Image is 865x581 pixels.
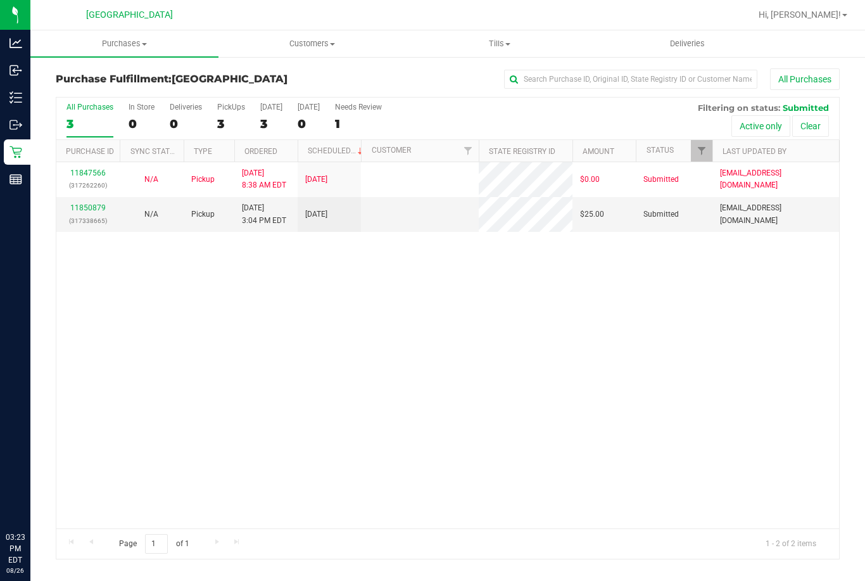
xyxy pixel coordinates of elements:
span: Pickup [191,174,215,186]
span: [EMAIL_ADDRESS][DOMAIN_NAME] [720,202,832,226]
div: [DATE] [260,103,282,112]
a: Scheduled [308,146,365,155]
a: Filter [691,140,712,162]
inline-svg: Reports [9,173,22,186]
a: Amount [583,147,614,156]
span: Not Applicable [144,210,158,219]
span: Tills [407,38,593,49]
div: 0 [170,117,202,131]
p: (317338665) [64,215,112,227]
inline-svg: Analytics [9,37,22,49]
span: [DATE] [305,208,327,220]
iframe: Resource center [13,480,51,518]
span: Submitted [643,174,679,186]
a: Sync Status [130,147,179,156]
a: Ordered [244,147,277,156]
span: $25.00 [580,208,604,220]
a: Customer [372,146,411,155]
a: Deliveries [594,30,782,57]
div: Deliveries [170,103,202,112]
p: (317262260) [64,179,112,191]
div: 3 [260,117,282,131]
span: [DATE] 3:04 PM EDT [242,202,286,226]
a: Tills [406,30,594,57]
div: [DATE] [298,103,320,112]
a: 11847566 [70,169,106,177]
a: Purchase ID [66,147,114,156]
input: Search Purchase ID, Original ID, State Registry ID or Customer Name... [504,70,757,89]
div: PickUps [217,103,245,112]
a: State Registry ID [489,147,555,156]
inline-svg: Inventory [9,91,22,104]
span: [GEOGRAPHIC_DATA] [86,10,173,20]
button: All Purchases [770,68,840,90]
span: [GEOGRAPHIC_DATA] [172,73,287,85]
span: Page of 1 [108,534,199,554]
div: 3 [66,117,113,131]
button: N/A [144,174,158,186]
span: [DATE] [305,174,327,186]
input: 1 [145,534,168,554]
button: Active only [731,115,790,137]
div: 0 [298,117,320,131]
a: Filter [457,140,478,162]
span: [DATE] 8:38 AM EDT [242,167,286,191]
button: N/A [144,208,158,220]
div: 0 [129,117,155,131]
span: Pickup [191,208,215,220]
button: Clear [792,115,829,137]
inline-svg: Inbound [9,64,22,77]
inline-svg: Retail [9,146,22,158]
span: Not Applicable [144,175,158,184]
span: Purchases [30,38,218,49]
div: Needs Review [335,103,382,112]
span: Submitted [643,208,679,220]
div: 3 [217,117,245,131]
span: Submitted [783,103,829,113]
a: Purchases [30,30,218,57]
p: 03:23 PM EDT [6,532,25,566]
a: Type [194,147,212,156]
span: $0.00 [580,174,600,186]
span: Deliveries [653,38,722,49]
a: Last Updated By [723,147,786,156]
inline-svg: Outbound [9,118,22,131]
div: In Store [129,103,155,112]
a: Customers [218,30,407,57]
a: Status [647,146,674,155]
a: 11850879 [70,203,106,212]
div: All Purchases [66,103,113,112]
h3: Purchase Fulfillment: [56,73,317,85]
span: Hi, [PERSON_NAME]! [759,10,841,20]
div: 1 [335,117,382,131]
span: 1 - 2 of 2 items [755,534,826,553]
span: [EMAIL_ADDRESS][DOMAIN_NAME] [720,167,832,191]
span: Filtering on status: [698,103,780,113]
p: 08/26 [6,566,25,575]
span: Customers [219,38,406,49]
